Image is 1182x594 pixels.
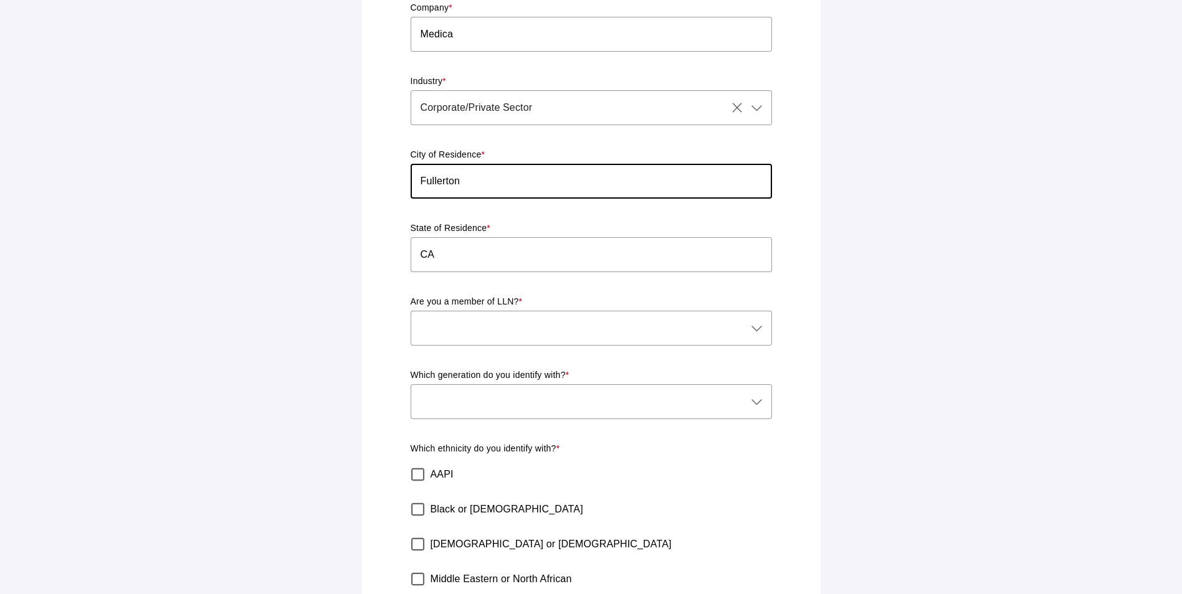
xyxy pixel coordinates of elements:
i: Clear [730,100,745,115]
p: State of Residence [411,222,772,235]
p: Are you a member of LLN? [411,296,772,308]
label: [DEMOGRAPHIC_DATA] or [DEMOGRAPHIC_DATA] [431,527,672,562]
p: City of Residence [411,149,772,161]
p: Industry [411,75,772,88]
label: Black or [DEMOGRAPHIC_DATA] [431,492,583,527]
p: Which generation do you identify with? [411,369,772,382]
span: Corporate/Private Sector [421,100,533,115]
p: Which ethnicity do you identify with? [411,443,772,455]
label: AAPI [431,457,454,492]
p: Company [411,2,772,14]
